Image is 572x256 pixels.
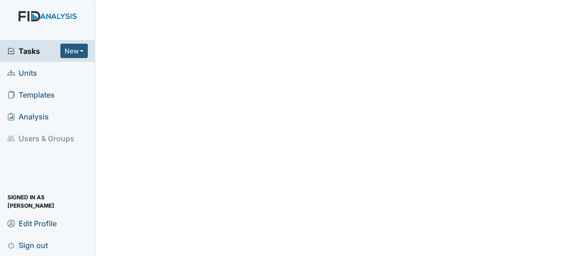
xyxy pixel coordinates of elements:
[7,66,37,80] span: Units
[7,46,60,57] a: Tasks
[7,194,88,209] span: Signed in as [PERSON_NAME]
[7,109,49,124] span: Analysis
[7,87,55,102] span: Templates
[7,238,48,252] span: Sign out
[60,44,88,58] button: New
[7,216,57,230] span: Edit Profile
